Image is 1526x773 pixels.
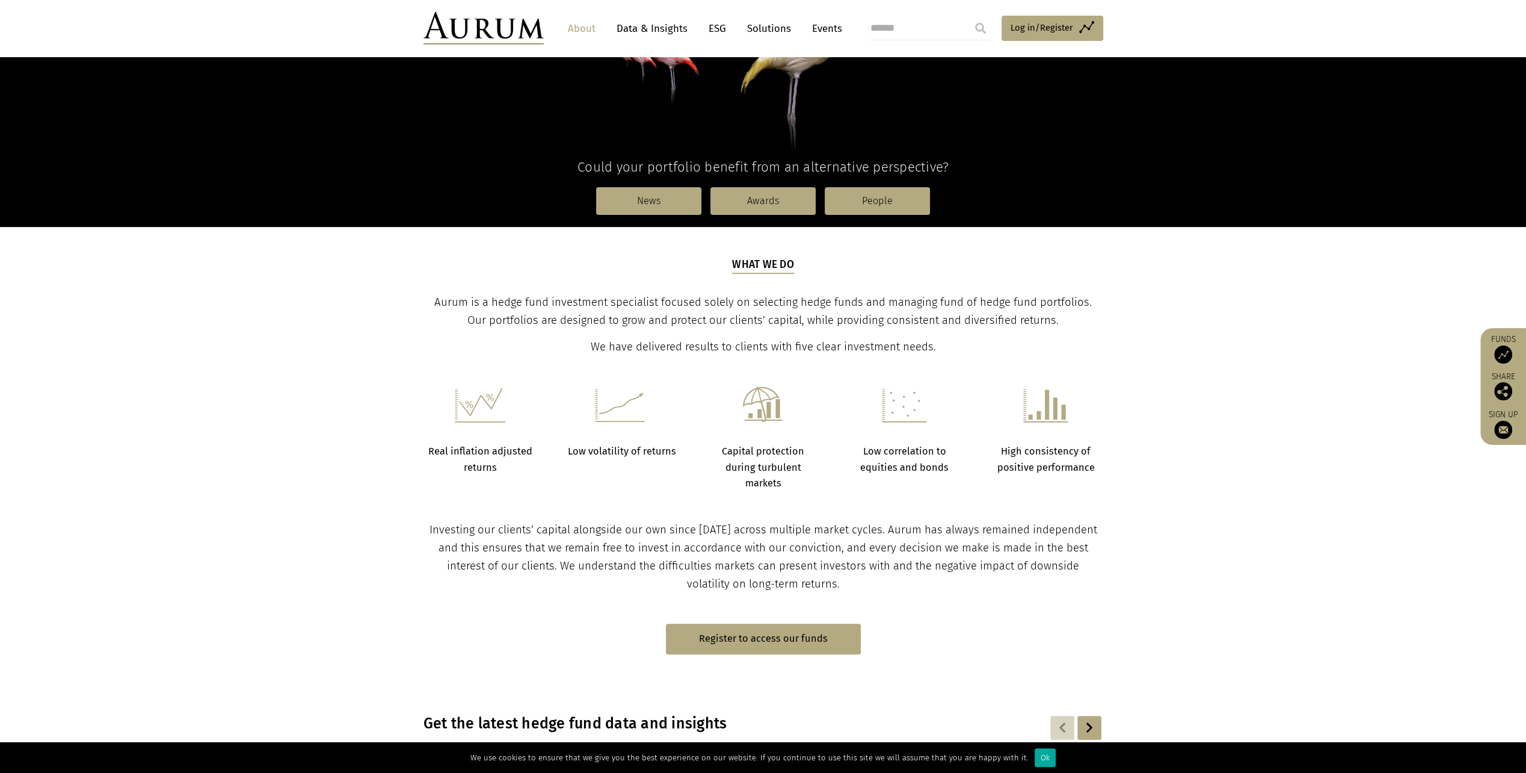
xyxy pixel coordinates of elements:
img: Aurum [423,12,544,45]
span: We have delivered results to clients with five clear investment needs. [591,340,936,353]
a: Log in/Register [1001,16,1103,41]
a: Register to access our funds [666,624,861,654]
a: Events [806,17,842,40]
div: Share [1486,373,1520,400]
a: News [596,187,701,215]
a: ESG [703,17,732,40]
img: Access Funds [1494,346,1512,364]
a: Funds [1486,334,1520,364]
img: Sign up to our newsletter [1494,421,1512,439]
strong: Capital protection during turbulent markets [722,445,804,489]
a: People [825,187,930,215]
input: Submit [968,16,992,40]
h3: Get the latest hedge fund data and insights [423,715,948,733]
strong: Real inflation adjusted returns [428,445,532,473]
a: Sign up [1486,409,1520,439]
h5: What we do [732,257,794,274]
span: Aurum is a hedge fund investment specialist focused solely on selecting hedge funds and managing ... [434,296,1092,327]
span: Log in/Register [1011,20,1073,35]
span: Investing our clients’ capital alongside our own since [DATE] across multiple market cycles. Auru... [429,523,1097,591]
img: Share this post [1494,382,1512,400]
a: Awards [710,187,816,215]
div: Ok [1035,748,1056,767]
strong: Low volatility of returns [567,445,675,457]
a: Solutions [741,17,797,40]
strong: Low correlation to equities and bonds [860,445,949,473]
strong: High consistency of positive performance [997,445,1095,473]
a: About [562,17,601,40]
a: Data & Insights [611,17,694,40]
h4: Could your portfolio benefit from an alternative perspective? [423,159,1103,175]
